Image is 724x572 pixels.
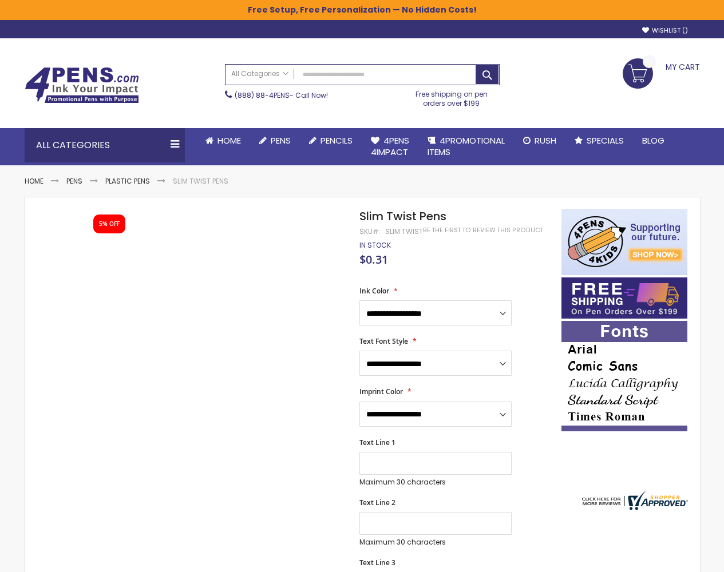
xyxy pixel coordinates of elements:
span: All Categories [231,69,288,78]
p: Maximum 30 characters [359,538,512,547]
span: Text Line 1 [359,438,395,447]
div: All Categories [25,128,185,162]
span: Specials [587,134,624,146]
img: 4pens.com widget logo [579,491,688,510]
strong: SKU [359,227,381,236]
img: font-personalization-examples [561,321,687,431]
a: Plastic Pens [105,176,150,186]
a: Rush [514,128,565,153]
a: Pens [66,176,82,186]
span: Pens [271,134,291,146]
span: Text Font Style [359,336,408,346]
a: Pens [250,128,300,153]
div: Availability [359,241,391,250]
a: (888) 88-4PENS [235,90,290,100]
span: Pencils [321,134,353,146]
a: Be the first to review this product [423,226,543,235]
div: Free shipping on pen orders over $199 [403,85,500,108]
p: Maximum 30 characters [359,478,512,487]
a: 4pens.com certificate URL [579,503,688,513]
img: Free shipping on orders over $199 [561,277,687,319]
span: 4PROMOTIONAL ITEMS [428,134,505,158]
span: Imprint Color [359,387,403,396]
a: Blog [633,128,674,153]
span: Ink Color [359,286,389,296]
a: 4PROMOTIONALITEMS [418,128,514,165]
a: Wishlist [642,26,688,35]
div: 5% OFF [99,220,120,228]
span: Blog [642,134,664,146]
a: All Categories [225,65,294,84]
span: 4Pens 4impact [371,134,409,158]
span: Rush [535,134,556,146]
a: Home [25,176,43,186]
span: $0.31 [359,252,388,267]
span: Home [217,134,241,146]
div: Slim Twist [385,227,423,236]
li: Slim Twist Pens [173,177,228,186]
a: Specials [565,128,633,153]
span: Text Line 2 [359,498,395,507]
img: 4Pens Custom Pens and Promotional Products [25,67,139,104]
span: In stock [359,240,391,250]
img: 4pens 4 kids [561,209,687,275]
a: Pencils [300,128,362,153]
span: Slim Twist Pens [359,208,446,224]
a: 4Pens4impact [362,128,418,165]
span: - Call Now! [235,90,328,100]
a: Home [196,128,250,153]
span: Text Line 3 [359,558,395,567]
